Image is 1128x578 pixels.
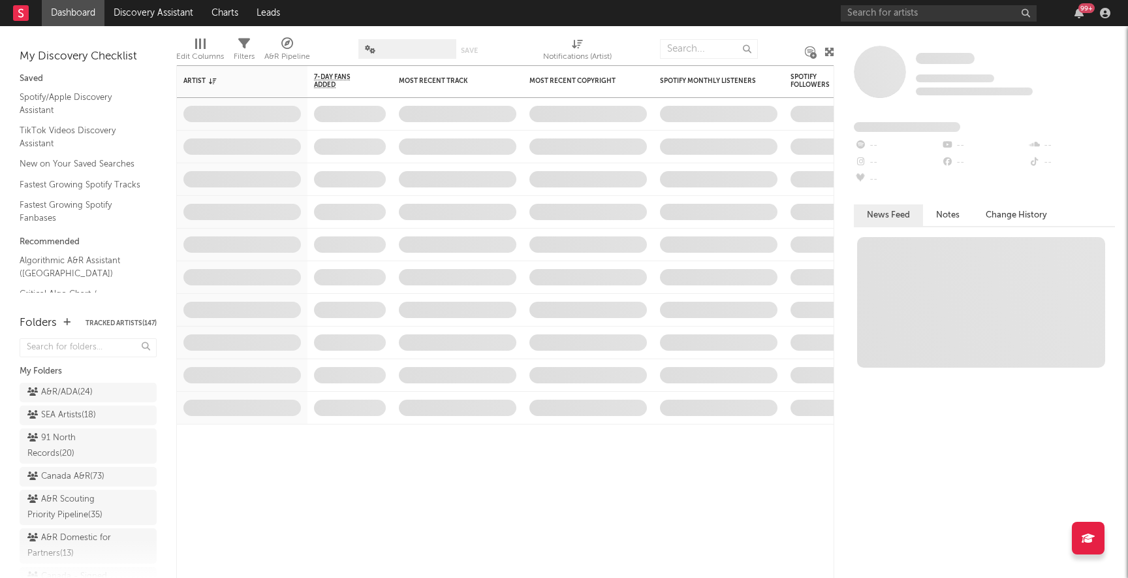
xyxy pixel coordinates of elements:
button: Change History [973,204,1060,226]
div: SEA Artists ( 18 ) [27,408,96,423]
div: Canada A&R ( 73 ) [27,469,104,485]
div: A&R Scouting Priority Pipeline ( 35 ) [27,492,119,523]
div: A&R Pipeline [264,33,310,71]
div: -- [1028,154,1115,171]
div: Spotify Followers [791,73,836,89]
div: -- [1028,137,1115,154]
button: Notes [923,204,973,226]
div: A&R/ADA ( 24 ) [27,385,93,400]
div: Most Recent Track [399,77,497,85]
div: Recommended [20,234,157,250]
a: A&R/ADA(24) [20,383,157,402]
div: Edit Columns [176,33,224,71]
div: A&R Domestic for Partners ( 13 ) [27,530,119,562]
div: -- [854,137,941,154]
a: Fastest Growing Spotify Fanbases [20,198,144,225]
div: 99 + [1078,3,1095,13]
span: 7-Day Fans Added [314,73,366,89]
input: Search for artists [841,5,1037,22]
span: Tracking Since: [DATE] [916,74,994,82]
a: A&R Scouting Priority Pipeline(35) [20,490,157,525]
div: 91 North Records ( 20 ) [27,430,119,462]
button: 99+ [1074,8,1084,18]
a: Spotify/Apple Discovery Assistant [20,90,144,117]
div: -- [854,171,941,188]
button: News Feed [854,204,923,226]
a: Canada A&R(73) [20,467,157,487]
span: Some Artist [916,53,975,64]
a: 91 North Records(20) [20,428,157,464]
div: My Folders [20,364,157,379]
a: A&R Domestic for Partners(13) [20,528,157,564]
div: Edit Columns [176,49,224,65]
span: 0 fans last week [916,88,1033,95]
div: My Discovery Checklist [20,49,157,65]
a: SEA Artists(18) [20,406,157,425]
div: -- [941,154,1027,171]
a: Critical Algo Chart / [GEOGRAPHIC_DATA] [20,287,144,313]
div: -- [854,154,941,171]
div: Filters [234,33,255,71]
button: Tracked Artists(147) [86,320,157,327]
div: -- [941,137,1027,154]
input: Search... [660,39,758,59]
a: Some Artist [916,52,975,65]
a: New on Your Saved Searches [20,157,144,171]
div: Filters [234,49,255,65]
div: Notifications (Artist) [543,33,612,71]
span: Fans Added by Platform [854,122,960,132]
div: Saved [20,71,157,87]
a: Fastest Growing Spotify Tracks [20,178,144,192]
a: TikTok Videos Discovery Assistant [20,123,144,150]
div: Notifications (Artist) [543,49,612,65]
input: Search for folders... [20,338,157,357]
div: Artist [183,77,281,85]
div: Most Recent Copyright [529,77,627,85]
div: Spotify Monthly Listeners [660,77,758,85]
button: Save [461,47,478,54]
a: Algorithmic A&R Assistant ([GEOGRAPHIC_DATA]) [20,253,144,280]
div: Folders [20,315,57,331]
div: A&R Pipeline [264,49,310,65]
